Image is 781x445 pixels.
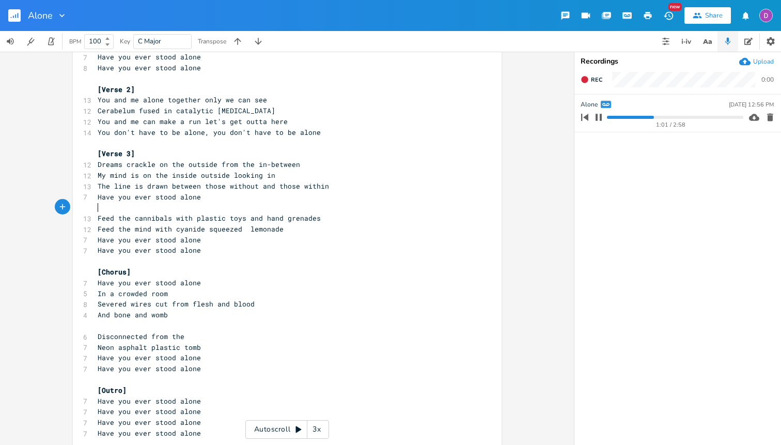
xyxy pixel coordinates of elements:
[739,56,774,67] button: Upload
[98,353,201,362] span: Have you ever stood alone
[98,117,288,126] span: You and me can make a run let's get outta here
[98,407,201,416] span: Have you ever stood alone
[98,181,329,191] span: The line is drawn between those without and those within
[98,235,201,244] span: Have you ever stood alone
[98,299,255,309] span: Severed wires cut from flesh and blood
[599,122,743,128] div: 1:01 / 2:58
[307,420,326,439] div: 3x
[98,278,201,287] span: Have you ever stood alone
[98,267,131,277] span: [Chorus]
[98,149,135,158] span: [Verse 3]
[198,38,226,44] div: Transpose
[668,3,682,11] div: New
[576,71,606,88] button: Rec
[591,76,602,84] span: Rec
[98,343,201,352] span: Neon asphalt plastic tomb
[98,171,275,180] span: My mind is on the inside outside looking in
[98,85,135,94] span: [Verse 2]
[245,420,329,439] div: Autoscroll
[98,364,201,373] span: Have you ever stood alone
[98,95,267,104] span: You and me alone together only we can see
[98,332,184,341] span: Disconnected from the
[138,37,161,46] span: C Major
[98,289,168,298] span: In a crowded room
[753,57,774,66] div: Upload
[581,100,598,110] span: Alone
[705,11,723,20] div: Share
[759,9,773,22] img: Dylan
[98,224,284,234] span: Feed the mind with cyanide squeezed lemonade
[684,7,731,24] button: Share
[581,58,775,65] div: Recordings
[761,76,774,83] div: 0:00
[69,39,81,44] div: BPM
[98,418,201,427] span: Have you ever stood alone
[98,160,300,169] span: Dreams crackle on the outside from the in-between
[98,386,127,395] span: [Outro]
[98,52,201,62] span: Have you ever stood alone
[28,11,53,20] span: Alone
[98,245,201,255] span: Have you ever stood alone
[98,213,321,223] span: Feed the cannibals with plastic toys and hand grenades
[658,6,679,25] button: New
[98,106,275,115] span: Cerabelum fused in catalytic [MEDICAL_DATA]
[729,102,774,108] div: [DATE] 12:56 PM
[98,192,201,202] span: Have you ever stood alone
[98,428,201,438] span: Have you ever stood alone
[98,396,201,406] span: Have you ever stood alone
[120,38,130,44] div: Key
[98,63,201,72] span: Have you ever stood alone
[98,310,168,319] span: And bone and womb
[98,128,321,137] span: You don't have to be alone, you don't have to be alone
